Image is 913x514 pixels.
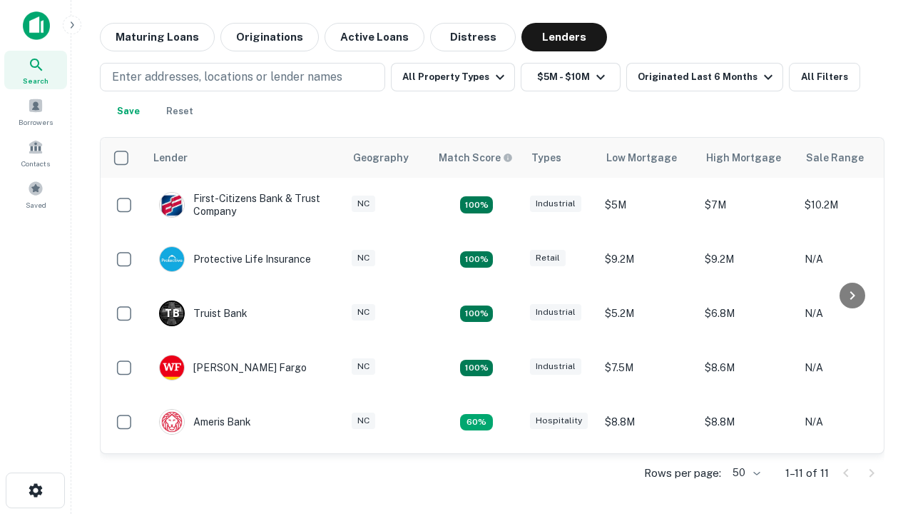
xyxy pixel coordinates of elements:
[159,409,251,435] div: Ameris Bank
[439,150,510,166] h6: Match Score
[644,465,721,482] p: Rows per page:
[160,193,184,217] img: picture
[530,250,566,266] div: Retail
[325,23,424,51] button: Active Loans
[100,23,215,51] button: Maturing Loans
[439,150,513,166] div: Capitalize uses an advanced AI algorithm to match your search with the best lender. The match sco...
[4,175,67,213] a: Saved
[23,11,50,40] img: capitalize-icon.png
[521,23,607,51] button: Lenders
[727,463,762,483] div: 50
[157,97,203,126] button: Reset
[598,232,698,286] td: $9.2M
[19,116,53,128] span: Borrowers
[352,304,375,321] div: NC
[4,133,67,172] a: Contacts
[698,138,797,178] th: High Mortgage
[698,232,797,286] td: $9.2M
[806,149,864,166] div: Sale Range
[626,63,783,91] button: Originated Last 6 Months
[23,75,49,86] span: Search
[698,449,797,503] td: $9.2M
[598,286,698,341] td: $5.2M
[706,149,781,166] div: High Mortgage
[698,286,797,341] td: $6.8M
[165,306,179,321] p: T B
[160,356,184,380] img: picture
[531,149,561,166] div: Types
[698,341,797,395] td: $8.6M
[4,51,67,89] a: Search
[460,306,493,323] div: Matching Properties: 3, hasApolloMatch: undefined
[159,246,311,272] div: Protective Life Insurance
[112,69,342,86] p: Enter addresses, locations or lender names
[352,358,375,375] div: NC
[345,138,430,178] th: Geography
[391,63,515,91] button: All Property Types
[159,301,248,326] div: Truist Bank
[352,250,375,266] div: NC
[606,149,677,166] div: Low Mortgage
[530,358,581,375] div: Industrial
[352,413,375,429] div: NC
[530,304,581,321] div: Industrial
[698,178,797,232] td: $7M
[523,138,598,178] th: Types
[598,395,698,449] td: $8.8M
[21,158,50,169] span: Contacts
[598,178,698,232] td: $5M
[100,63,385,91] button: Enter addresses, locations or lender names
[789,63,860,91] button: All Filters
[530,413,588,429] div: Hospitality
[430,138,523,178] th: Capitalize uses an advanced AI algorithm to match your search with the best lender. The match sco...
[160,410,184,434] img: picture
[106,97,151,126] button: Save your search to get updates of matches that match your search criteria.
[698,395,797,449] td: $8.8M
[4,92,67,131] a: Borrowers
[160,247,184,271] img: picture
[460,251,493,268] div: Matching Properties: 2, hasApolloMatch: undefined
[159,192,330,218] div: First-citizens Bank & Trust Company
[460,196,493,213] div: Matching Properties: 2, hasApolloMatch: undefined
[145,138,345,178] th: Lender
[159,355,307,381] div: [PERSON_NAME] Fargo
[26,199,46,211] span: Saved
[460,360,493,377] div: Matching Properties: 2, hasApolloMatch: undefined
[430,23,516,51] button: Distress
[460,414,493,431] div: Matching Properties: 1, hasApolloMatch: undefined
[598,341,698,395] td: $7.5M
[530,196,581,212] div: Industrial
[598,138,698,178] th: Low Mortgage
[220,23,319,51] button: Originations
[153,149,188,166] div: Lender
[521,63,621,91] button: $5M - $10M
[353,149,409,166] div: Geography
[842,400,913,468] iframe: Chat Widget
[352,196,375,212] div: NC
[598,449,698,503] td: $9.2M
[638,69,777,86] div: Originated Last 6 Months
[785,465,829,482] p: 1–11 of 11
